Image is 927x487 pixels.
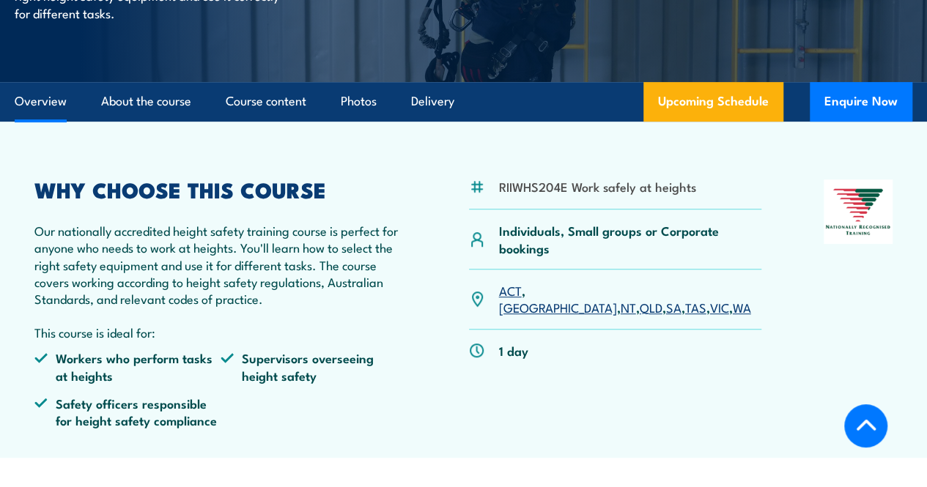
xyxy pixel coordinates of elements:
[226,82,306,121] a: Course content
[34,324,407,341] p: This course is ideal for:
[710,298,729,316] a: VIC
[643,82,783,122] a: Upcoming Schedule
[499,282,762,316] p: , , , , , , ,
[15,82,67,121] a: Overview
[640,298,662,316] a: QLD
[499,281,522,299] a: ACT
[666,298,682,316] a: SA
[621,298,636,316] a: NT
[685,298,706,316] a: TAS
[34,222,407,308] p: Our nationally accredited height safety training course is perfect for anyone who needs to work a...
[341,82,377,121] a: Photos
[34,179,407,198] h2: WHY CHOOSE THIS COURSE
[34,395,221,429] li: Safety officers responsible for height safety compliance
[499,178,696,195] li: RIIWHS204E Work safely at heights
[411,82,454,121] a: Delivery
[221,349,407,384] li: Supervisors overseeing height safety
[499,342,528,359] p: 1 day
[810,82,912,122] button: Enquire Now
[34,349,221,384] li: Workers who perform tasks at heights
[499,298,617,316] a: [GEOGRAPHIC_DATA]
[824,179,893,245] img: Nationally Recognised Training logo.
[733,298,751,316] a: WA
[499,222,762,256] p: Individuals, Small groups or Corporate bookings
[101,82,191,121] a: About the course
